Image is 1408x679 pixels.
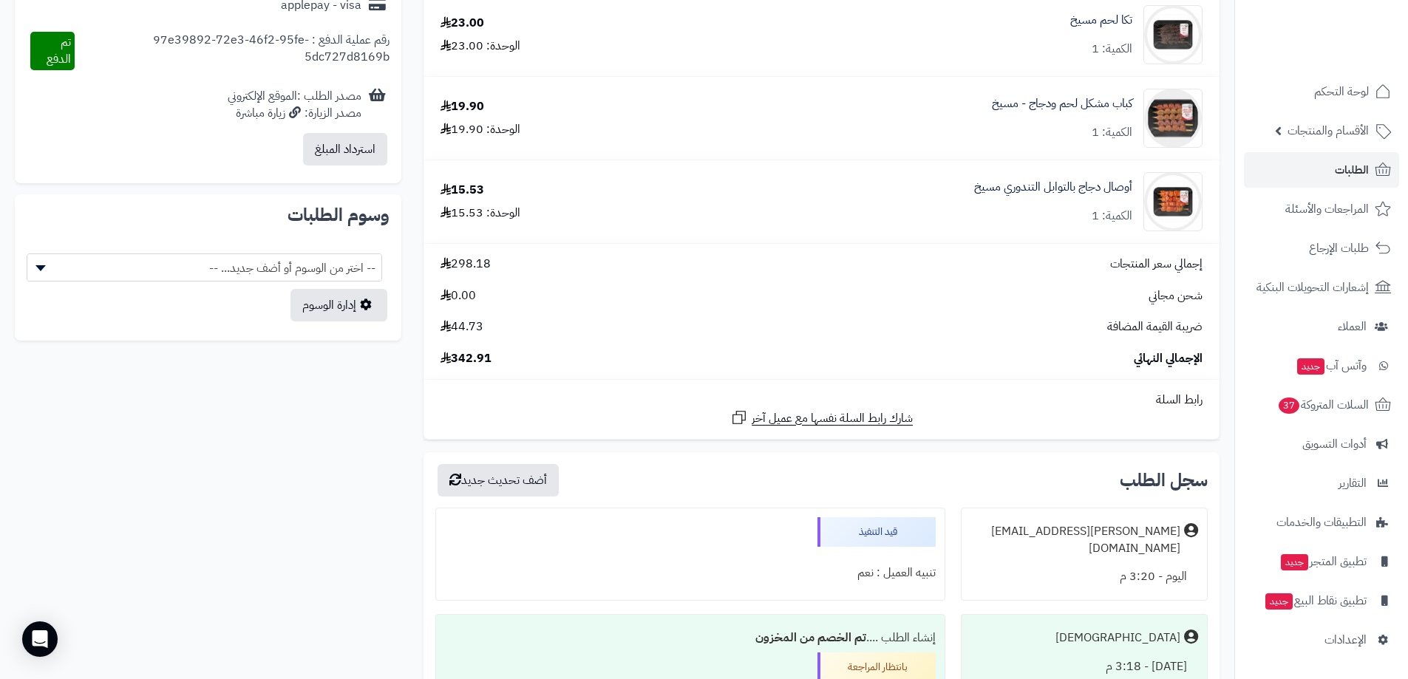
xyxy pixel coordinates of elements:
div: الكمية: 1 [1092,124,1132,141]
div: اليوم - 3:20 م [970,562,1198,591]
span: لوحة التحكم [1314,81,1369,102]
a: العملاء [1244,309,1399,344]
div: الوحدة: 15.53 [441,205,520,222]
a: المراجعات والأسئلة [1244,191,1399,227]
a: طلبات الإرجاع [1244,231,1399,266]
div: Open Intercom Messenger [22,621,58,657]
span: وآتس آب [1296,355,1367,376]
span: تطبيق نقاط البيع [1264,590,1367,611]
div: مصدر الزيارة: زيارة مباشرة [228,105,361,122]
a: الإعدادات [1244,622,1399,658]
a: السلات المتروكة37 [1244,387,1399,423]
img: 667_6866571e3c436_c02ebc76-90x90.png [1144,5,1202,64]
a: أوصال دجاج بالتوابل التندوري مسيخ [974,179,1132,196]
a: التطبيقات والخدمات [1244,505,1399,540]
div: مصدر الطلب :الموقع الإلكتروني [228,88,361,122]
a: كباب مشكل لحم ودجاج - مسيخ [992,95,1132,112]
span: الإعدادات [1324,629,1367,650]
div: رابط السلة [429,392,1214,409]
span: السلات المتروكة [1277,395,1369,415]
a: تكا لحم مسيخ [1070,12,1132,29]
img: 729_6866574945ea2_54274fd3-90x90.png [1144,172,1202,231]
a: الطلبات [1244,152,1399,188]
a: إدارة الوسوم [290,289,387,321]
span: 298.18 [441,256,491,273]
h3: سجل الطلب [1120,471,1208,489]
img: 721_6866574548a84_4d2cde49-90x90.png [1144,89,1202,148]
div: 15.53 [441,182,484,199]
span: الطلبات [1335,160,1369,180]
span: المراجعات والأسئلة [1285,199,1369,219]
div: تنبيه العميل : نعم [445,559,935,587]
span: ضريبة القيمة المضافة [1107,318,1203,335]
div: [DEMOGRAPHIC_DATA] [1055,629,1180,646]
a: شارك رابط السلة نفسها مع عميل آخر [730,409,913,427]
a: لوحة التحكم [1244,74,1399,109]
span: إشعارات التحويلات البنكية [1256,277,1369,298]
div: الكمية: 1 [1092,208,1132,225]
span: إجمالي سعر المنتجات [1110,256,1203,273]
span: العملاء [1338,316,1367,337]
div: [PERSON_NAME][EMAIL_ADDRESS][DOMAIN_NAME] [970,523,1180,557]
img: logo-2.png [1307,38,1394,69]
div: الوحدة: 23.00 [441,38,520,55]
div: الكمية: 1 [1092,41,1132,58]
div: إنشاء الطلب .... [445,624,935,652]
span: 37 [1279,397,1299,414]
a: وآتس آبجديد [1244,348,1399,383]
h2: وسوم الطلبات [27,206,390,224]
a: تطبيق نقاط البيعجديد [1244,583,1399,618]
a: إشعارات التحويلات البنكية [1244,270,1399,305]
span: الإجمالي النهائي [1134,350,1203,367]
span: جديد [1281,554,1308,570]
button: استرداد المبلغ [303,133,387,166]
a: تطبيق المتجرجديد [1244,544,1399,579]
button: أضف تحديث جديد [438,464,559,497]
a: التقارير [1244,465,1399,501]
div: 19.90 [441,98,484,115]
a: أدوات التسويق [1244,426,1399,462]
span: تطبيق المتجر [1279,551,1367,572]
span: جديد [1265,593,1293,610]
div: الوحدة: 19.90 [441,121,520,138]
span: 342.91 [441,350,492,367]
span: التقارير [1339,473,1367,494]
span: 44.73 [441,318,483,335]
span: 0.00 [441,287,476,304]
div: 23.00 [441,15,484,32]
span: -- اختر من الوسوم أو أضف جديد... -- [27,253,382,282]
span: شحن مجاني [1149,287,1203,304]
span: الأقسام والمنتجات [1288,120,1369,141]
span: طلبات الإرجاع [1309,238,1369,259]
span: -- اختر من الوسوم أو أضف جديد... -- [27,254,381,282]
div: قيد التنفيذ [817,517,936,547]
span: أدوات التسويق [1302,434,1367,454]
span: تم الدفع [47,33,71,68]
div: رقم عملية الدفع : 97e39892-72e3-46f2-95fe-5dc727d8169b [75,32,390,70]
b: تم الخصم من المخزون [755,629,866,646]
span: شارك رابط السلة نفسها مع عميل آخر [752,410,913,427]
span: التطبيقات والخدمات [1276,512,1367,533]
span: جديد [1297,358,1324,375]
